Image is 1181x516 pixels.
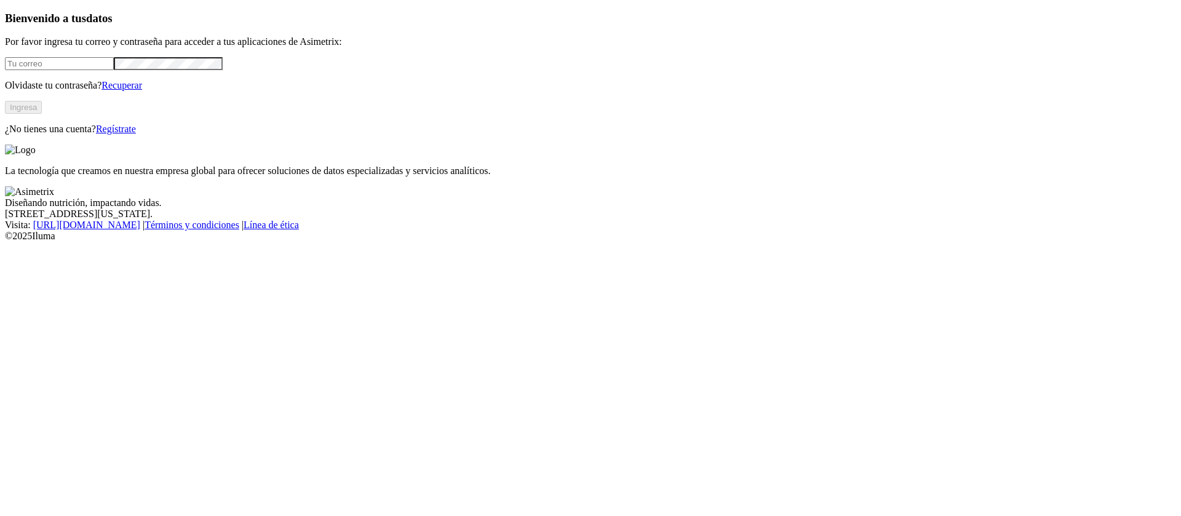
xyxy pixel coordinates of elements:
[33,220,140,230] a: [URL][DOMAIN_NAME]
[5,12,1176,25] h3: Bienvenido a tus
[5,231,1176,242] div: © 2025 Iluma
[5,124,1176,135] p: ¿No tienes una cuenta?
[5,80,1176,91] p: Olvidaste tu contraseña?
[5,165,1176,177] p: La tecnología que creamos en nuestra empresa global para ofrecer soluciones de datos especializad...
[96,124,136,134] a: Regístrate
[244,220,299,230] a: Línea de ética
[145,220,239,230] a: Términos y condiciones
[101,80,142,90] a: Recuperar
[5,220,1176,231] div: Visita : | |
[5,197,1176,208] div: Diseñando nutrición, impactando vidas.
[5,145,36,156] img: Logo
[5,57,114,70] input: Tu correo
[5,101,42,114] button: Ingresa
[86,12,113,25] span: datos
[5,186,54,197] img: Asimetrix
[5,36,1176,47] p: Por favor ingresa tu correo y contraseña para acceder a tus aplicaciones de Asimetrix:
[5,208,1176,220] div: [STREET_ADDRESS][US_STATE].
